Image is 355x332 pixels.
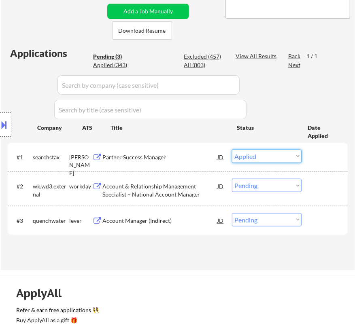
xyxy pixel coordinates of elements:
div: Account Manager (Indirect) [102,217,217,225]
a: Buy ApplyAll as a gift 🎁 [16,316,97,326]
div: Next [288,61,301,69]
button: Download Resume [112,21,172,40]
div: #3 [17,217,26,225]
div: All (803) [184,61,224,69]
div: JD [217,179,224,193]
div: View All Results [236,52,279,60]
a: Refer & earn free applications 👯‍♀️ [16,307,335,316]
div: Excluded (457) [184,53,224,61]
div: JD [217,213,224,228]
div: 1 / 1 [306,52,325,60]
input: Search by title (case sensitive) [54,100,247,119]
div: Buy ApplyAll as a gift 🎁 [16,317,97,323]
div: Applications [10,49,90,58]
div: Title [111,124,229,132]
div: Account & Relationship Management Specialist – National Account Manager [102,182,217,198]
div: ApplyAll [16,286,71,300]
input: Search by company (case sensitive) [57,75,240,95]
div: quenchwater [33,217,69,225]
div: Partner Success Manager [102,153,217,161]
div: Back [288,52,301,60]
div: lever [69,217,92,225]
button: Add a Job Manually [107,4,189,19]
div: Date Applied [308,124,338,140]
div: JD [217,150,224,164]
div: Status [237,120,296,135]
